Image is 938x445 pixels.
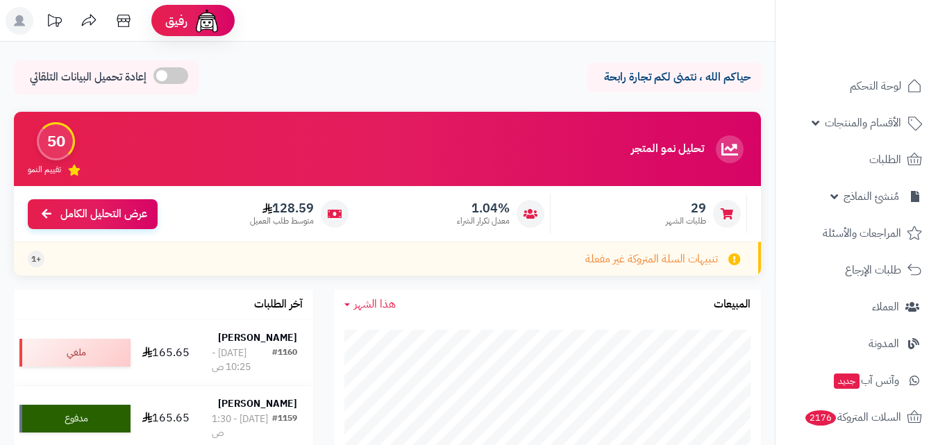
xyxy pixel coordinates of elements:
[212,412,272,440] div: [DATE] - 1:30 ص
[250,215,314,227] span: متوسط طلب العميل
[60,206,147,222] span: عرض التحليل الكامل
[136,320,196,385] td: 165.65
[272,346,297,374] div: #1160
[784,217,930,250] a: المراجعات والأسئلة
[784,290,930,324] a: العملاء
[805,410,836,426] span: 2176
[598,69,751,85] p: حياكم الله ، نتمنى لكم تجارة رابحة
[666,201,706,216] span: 29
[784,327,930,360] a: المدونة
[784,253,930,287] a: طلبات الإرجاع
[714,299,751,311] h3: المبيعات
[784,364,930,397] a: وآتس آبجديد
[272,412,297,440] div: #1159
[165,12,187,29] span: رفيق
[585,251,718,267] span: تنبيهات السلة المتروكة غير مفعلة
[354,296,396,312] span: هذا الشهر
[844,187,899,206] span: مُنشئ النماذج
[834,373,860,389] span: جديد
[19,339,131,367] div: ملغي
[212,346,272,374] div: [DATE] - 10:25 ص
[218,396,297,411] strong: [PERSON_NAME]
[37,7,72,38] a: تحديثات المنصة
[850,76,901,96] span: لوحة التحكم
[631,143,704,156] h3: تحليل نمو المتجر
[250,201,314,216] span: 128.59
[784,401,930,434] a: السلات المتروكة2176
[784,143,930,176] a: الطلبات
[344,296,396,312] a: هذا الشهر
[825,113,901,133] span: الأقسام والمنتجات
[457,201,510,216] span: 1.04%
[28,164,61,176] span: تقييم النمو
[823,224,901,243] span: المراجعات والأسئلة
[193,7,221,35] img: ai-face.png
[869,334,899,353] span: المدونة
[19,405,131,433] div: مدفوع
[784,69,930,103] a: لوحة التحكم
[666,215,706,227] span: طلبات الشهر
[28,199,158,229] a: عرض التحليل الكامل
[30,69,146,85] span: إعادة تحميل البيانات التلقائي
[457,215,510,227] span: معدل تكرار الشراء
[31,253,41,265] span: +1
[254,299,303,311] h3: آخر الطلبات
[869,150,901,169] span: الطلبات
[872,297,899,317] span: العملاء
[804,408,901,427] span: السلات المتروكة
[845,260,901,280] span: طلبات الإرجاع
[218,330,297,345] strong: [PERSON_NAME]
[832,371,899,390] span: وآتس آب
